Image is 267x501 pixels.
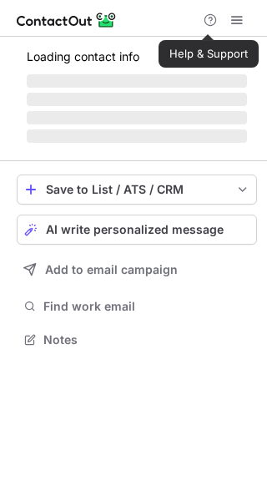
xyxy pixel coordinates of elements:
[17,255,257,285] button: Add to email campaign
[43,332,250,347] span: Notes
[45,263,178,276] span: Add to email campaign
[27,129,247,143] span: ‌
[17,175,257,205] button: save-profile-one-click
[17,295,257,318] button: Find work email
[17,215,257,245] button: AI write personalized message
[43,299,250,314] span: Find work email
[17,328,257,352] button: Notes
[27,111,247,124] span: ‌
[46,183,228,196] div: Save to List / ATS / CRM
[17,10,117,30] img: ContactOut v5.3.10
[46,223,224,236] span: AI write personalized message
[27,93,247,106] span: ‌
[27,50,247,63] p: Loading contact info
[27,74,247,88] span: ‌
